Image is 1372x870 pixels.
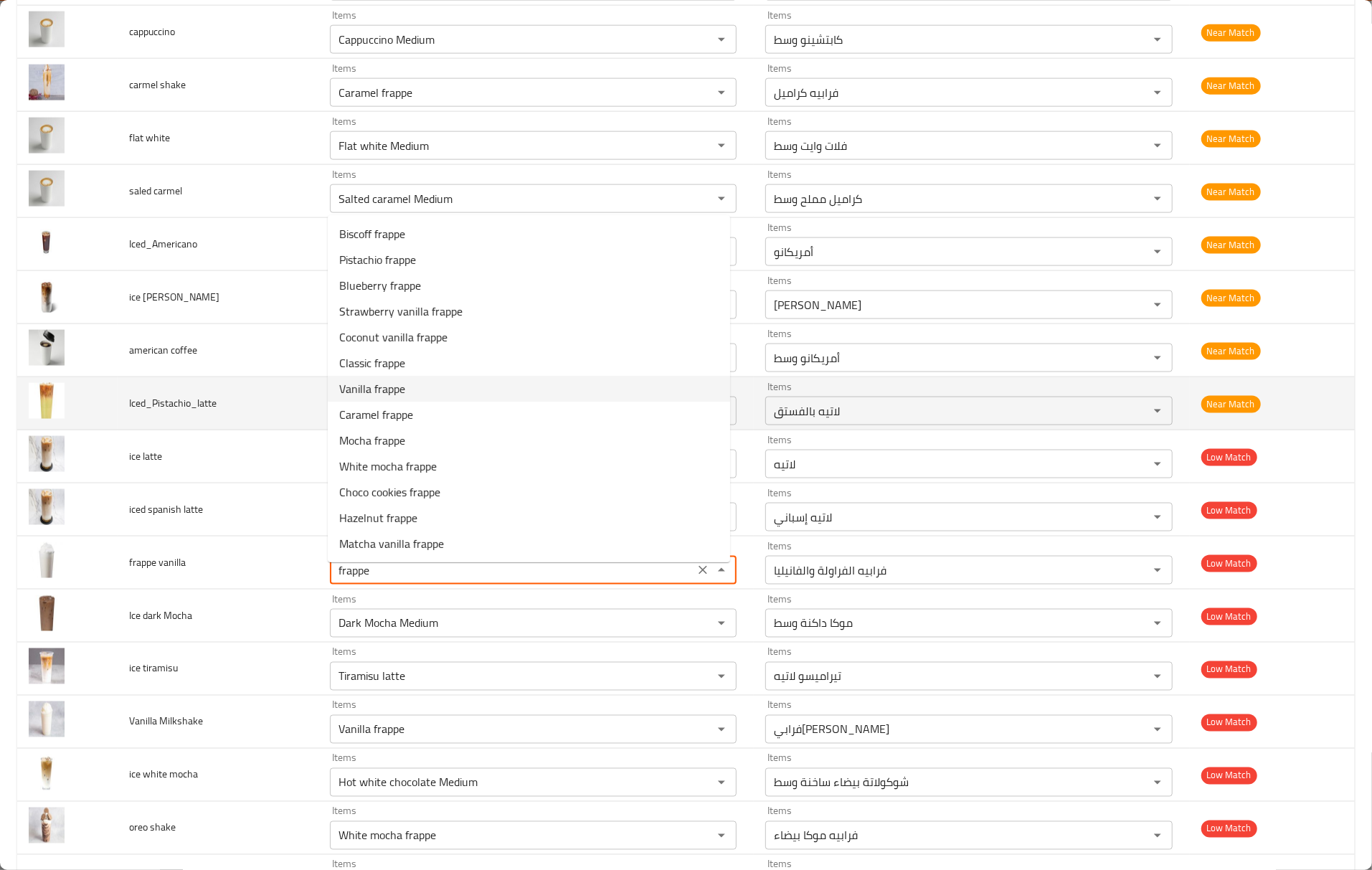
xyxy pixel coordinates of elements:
[339,328,448,346] span: Coconut vanilla frappe
[1201,767,1257,784] span: Low Match
[29,277,65,313] img: ice carmel macchiato
[1201,821,1257,837] span: Low Match
[339,251,416,268] span: Pistachio frappe
[711,613,732,633] button: Open
[29,701,65,737] img: Vanilla Milkshake
[1148,560,1168,580] button: Open
[711,189,732,209] button: Open
[1201,131,1261,147] span: Near Match
[339,354,405,372] span: Classic frappe
[1148,189,1168,209] button: Open
[1201,77,1261,94] span: Near Match
[1148,82,1168,103] button: Open
[29,808,65,843] img: oreo shake
[1148,826,1168,846] button: Open
[129,500,203,519] span: iced spanish latte
[29,11,65,47] img: cappuccino
[129,22,175,41] span: cappuccino
[29,224,65,260] img: Iced_Americano
[29,65,65,100] img: carmel shake
[1148,719,1168,739] button: Open
[1201,608,1257,625] span: Low Match
[711,29,732,49] button: Open
[129,818,176,837] span: oreo shake
[1148,136,1168,156] button: Open
[29,383,65,419] img: Iced_Pistachio_latte
[711,772,732,793] button: Open
[1201,24,1261,41] span: Near Match
[1148,242,1168,262] button: Open
[339,432,405,449] span: Mocha frappe
[29,595,65,631] img: Ice dark Mocha
[339,535,444,552] span: Matcha vanilla frappe
[29,118,65,153] img: flat white
[129,712,203,731] span: Vanilla Milkshake
[711,826,732,846] button: Open
[1148,295,1168,315] button: Open
[129,447,162,465] span: ice latte
[339,483,440,501] span: Choco cookies frappe
[29,489,65,525] img: iced spanish latte
[129,553,186,572] span: frappe vanilla
[711,560,732,580] button: Close
[1201,555,1257,572] span: Low Match
[29,648,65,684] img: ice tiramisu
[1201,502,1257,519] span: Low Match
[29,171,65,207] img: saled carmel
[1201,449,1257,465] span: Low Match
[711,666,732,686] button: Open
[1148,772,1168,793] button: Open
[129,288,219,306] span: ice [PERSON_NAME]
[339,380,405,397] span: Vanilla frappe
[1148,348,1168,368] button: Open
[129,659,178,678] span: ice tiramisu
[711,719,732,739] button: Open
[711,82,732,103] button: Open
[1201,290,1261,306] span: Near Match
[129,235,197,253] span: Iced_Americano
[129,181,182,200] span: saled carmel
[339,458,437,475] span: White mocha frappe
[129,75,186,94] span: carmel shake
[339,303,463,320] span: Strawberry vanilla frappe
[339,225,405,242] span: Biscoff frappe
[693,560,713,580] button: Clear
[1201,184,1261,200] span: Near Match
[339,277,421,294] span: Blueberry frappe
[1148,29,1168,49] button: Open
[339,406,413,423] span: Caramel frappe
[1201,343,1261,359] span: Near Match
[1148,454,1168,474] button: Open
[1201,661,1257,678] span: Low Match
[29,755,65,790] img: ice white mocha
[1148,666,1168,686] button: Open
[1148,613,1168,633] button: Open
[339,509,417,526] span: Hazelnut frappe
[711,136,732,156] button: Open
[129,341,197,359] span: american coffee
[1201,237,1261,253] span: Near Match
[29,542,65,578] img: frappe vanilla
[1201,714,1257,731] span: Low Match
[129,394,217,412] span: Iced_Pistachio_latte
[1148,507,1168,527] button: Open
[129,606,192,625] span: Ice dark Mocha
[1201,396,1261,412] span: Near Match
[129,765,198,784] span: ice white mocha
[1148,401,1168,421] button: Open
[29,330,65,366] img: american coffee
[29,436,65,472] img: ice latte
[129,128,170,147] span: flat white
